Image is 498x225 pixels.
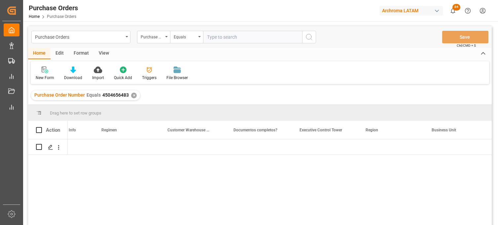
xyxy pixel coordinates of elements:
[233,128,277,132] span: Documentos completos?
[166,75,188,81] div: File Browser
[29,14,40,19] a: Home
[28,48,51,59] div: Home
[35,32,123,41] div: Purchase Orders
[300,128,342,132] span: Executive Control Tower
[170,31,203,43] button: open menu
[31,31,130,43] button: open menu
[28,139,68,155] div: Press SPACE to select this row.
[94,48,114,59] div: View
[137,31,170,43] button: open menu
[141,32,163,40] div: Purchase Order Number
[29,3,78,13] div: Purchase Orders
[460,3,475,18] button: Help Center
[64,75,82,81] div: Download
[452,4,460,11] span: 84
[142,75,157,81] div: Triggers
[167,128,212,132] span: Customer Warehouse Name
[36,75,54,81] div: New Form
[131,93,137,98] div: ✕
[174,32,196,40] div: Equals
[101,128,117,132] span: Regimen
[69,48,94,59] div: Format
[102,92,129,98] span: 4504656483
[366,128,378,132] span: Region
[34,92,85,98] span: Purchase Order Number
[379,6,443,16] div: Archroma LATAM
[379,4,445,17] button: Archroma LATAM
[46,127,60,133] div: Action
[442,31,488,43] button: Save
[114,75,132,81] div: Quick Add
[50,111,101,115] span: Drag here to set row groups
[92,75,104,81] div: Import
[445,3,460,18] button: show 84 new notifications
[302,31,316,43] button: search button
[51,48,69,59] div: Edit
[87,92,101,98] span: Equals
[432,128,456,132] span: Business Unit
[203,31,302,43] input: Type to search
[457,43,476,48] span: Ctrl/CMD + S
